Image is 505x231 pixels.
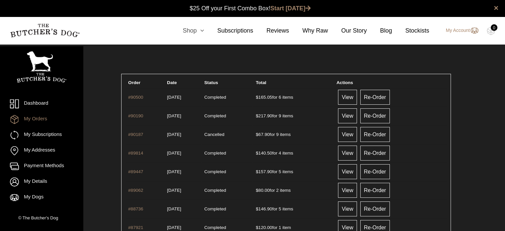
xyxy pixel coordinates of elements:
a: Re-Order [360,201,390,216]
td: Completed [202,107,252,125]
span: $ [256,225,258,230]
a: Blog [367,26,392,35]
a: Re-Order [360,164,390,179]
a: Stockists [392,26,429,35]
a: View [338,146,357,161]
a: Start [DATE] [270,5,311,12]
a: My Orders [10,115,73,124]
td: for 5 items [253,200,333,218]
span: 120.00 [256,225,272,230]
time: [DATE] [167,225,181,230]
a: Our Story [328,26,367,35]
a: #89447 [128,169,143,174]
a: #88736 [128,206,143,211]
span: Date [167,80,177,85]
span: $ [256,206,258,211]
a: View [338,127,357,142]
span: Order [128,80,140,85]
span: 67.90 [256,132,270,137]
a: View [338,108,357,123]
span: 157.90 [256,169,272,174]
td: for 9 items [253,107,333,125]
a: My Subscriptions [10,131,73,140]
img: TBD_Cart-Empty.png [487,27,495,35]
a: Shop [169,26,204,35]
a: Re-Order [360,183,390,198]
a: #89062 [128,188,143,193]
time: [DATE] [167,151,181,156]
td: Cancelled [202,125,252,143]
img: TBD_Portrait_Logo_White.png [17,51,66,83]
span: 217.90 [256,113,272,118]
span: 165.05 [256,95,272,100]
td: for 5 items [253,163,333,180]
span: 80.00 [256,188,270,193]
a: My Details [10,177,73,186]
a: Subscriptions [204,26,253,35]
td: Completed [202,88,252,106]
time: [DATE] [167,95,181,100]
td: Completed [202,163,252,180]
span: $ [256,95,258,100]
a: #87921 [128,225,143,230]
a: Re-Order [360,146,390,161]
span: Status [204,80,218,85]
time: [DATE] [167,113,181,118]
a: My Dogs [10,193,73,202]
a: #90187 [128,132,143,137]
a: View [338,164,357,179]
a: View [338,90,357,105]
a: Re-Order [360,127,390,142]
span: Total [256,80,266,85]
span: 140.50 [256,151,272,156]
span: $ [256,151,258,156]
time: [DATE] [167,206,181,211]
a: close [494,4,498,12]
a: View [338,201,357,216]
a: #90190 [128,113,143,118]
td: for 4 items [253,144,333,162]
time: [DATE] [167,132,181,137]
td: for 2 items [253,181,333,199]
a: Dashboard [10,99,73,108]
span: $ [256,113,258,118]
time: [DATE] [167,169,181,174]
td: for 6 items [253,88,333,106]
a: Reviews [253,26,289,35]
a: #89814 [128,151,143,156]
a: View [338,183,357,198]
a: Payment Methods [10,162,73,171]
a: My Account [439,27,478,35]
span: Actions [336,80,353,85]
td: for 9 items [253,125,333,143]
a: My Addresses [10,146,73,155]
span: $ [256,188,258,193]
td: Completed [202,144,252,162]
a: Why Raw [289,26,328,35]
span: 146.90 [256,206,272,211]
td: Completed [202,181,252,199]
div: 0 [491,24,497,31]
span: $ [256,169,258,174]
td: Completed [202,200,252,218]
time: [DATE] [167,188,181,193]
a: Re-Order [360,108,390,123]
a: #90500 [128,95,143,100]
a: Re-Order [360,90,390,105]
span: $ [256,132,258,137]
